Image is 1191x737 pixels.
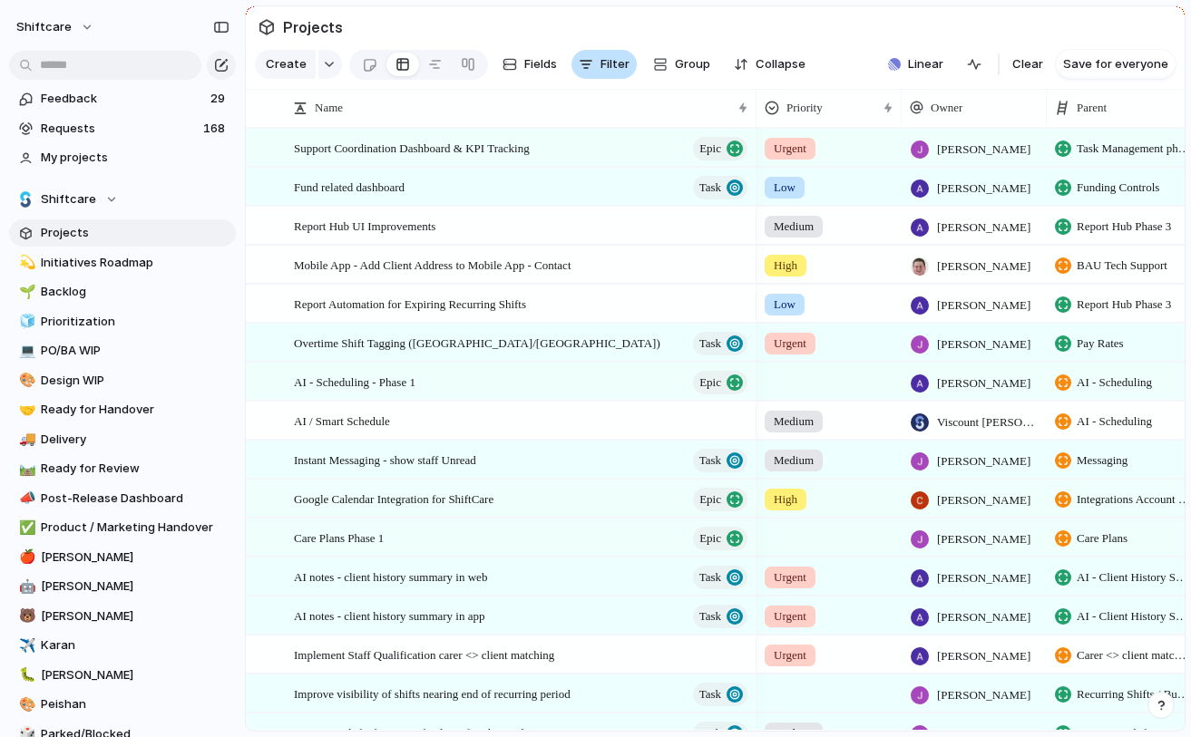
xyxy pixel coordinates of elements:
[693,527,747,550] button: Epic
[41,490,229,508] span: Post-Release Dashboard
[1077,99,1107,117] span: Parent
[9,514,236,541] a: ✅Product / Marketing Handover
[1077,451,1128,470] span: Messaging
[774,296,796,314] span: Low
[19,459,32,480] div: 🛤️
[9,455,236,482] div: 🛤️Ready for Review
[19,518,32,538] div: ✅
[41,431,229,449] span: Delivery
[931,99,962,117] span: Owner
[1077,296,1171,314] span: Report Hub Phase 3
[16,342,34,360] button: 💻
[9,544,236,571] a: 🍎[PERSON_NAME]
[41,607,229,625] span: [PERSON_NAME]
[693,488,747,511] button: Epic
[9,367,236,394] a: 🎨Design WIP
[16,372,34,390] button: 🎨
[9,115,236,142] a: Requests168
[699,370,721,395] span: Epic
[774,335,806,353] span: Urgent
[1077,373,1152,392] span: AI - Scheduling
[524,55,557,73] span: Fields
[41,90,205,108] span: Feedback
[1077,179,1159,197] span: Funding Controls
[1077,218,1171,236] span: Report Hub Phase 3
[1077,490,1191,509] span: Integrations Account / HR / Payroll / EVV / Other
[1077,140,1191,158] span: Task Management phase 1
[937,491,1030,509] span: [PERSON_NAME]
[294,215,435,236] span: Report Hub UI Improvements
[19,488,32,509] div: 📣
[41,577,229,596] span: [PERSON_NAME]
[9,603,236,630] a: 🐻[PERSON_NAME]
[1077,568,1191,587] span: AI - Client History Summaries
[693,449,747,472] button: Task
[774,607,806,625] span: Urgent
[774,451,814,470] span: Medium
[294,449,476,470] span: Instant Messaging - show staff Unread
[41,190,96,208] span: Shiftcare
[16,490,34,508] button: 📣
[937,452,1030,470] span: [PERSON_NAME]
[9,278,236,305] a: 🌱Backlog
[41,695,229,713] span: Peishan
[266,55,307,73] span: Create
[774,257,797,275] span: High
[774,218,814,236] span: Medium
[9,396,236,423] div: 🤝Ready for Handover
[1077,607,1191,625] span: AI - Client History Summaries
[1063,55,1168,73] span: Save for everyone
[294,644,554,664] span: Implement Staff Qualification carer <> client matching
[693,176,747,199] button: Task
[19,311,32,332] div: 🧊
[9,308,236,335] a: 🧊Prioritization
[294,332,660,353] span: Overtime Shift Tagging ([GEOGRAPHIC_DATA]/[GEOGRAPHIC_DATA])
[693,566,747,589] button: Task
[19,664,32,685] div: 🐛
[937,530,1030,548] span: [PERSON_NAME]
[41,519,229,537] span: Product / Marketing Handover
[294,410,390,431] span: AI / Smart Schedule
[255,50,316,79] button: Create
[9,426,236,453] a: 🚚Delivery
[16,666,34,684] button: 🐛
[19,577,32,597] div: 🤖
[16,283,34,301] button: 🌱
[1077,412,1152,431] span: AI - Scheduling
[41,149,229,167] span: My projects
[774,179,796,197] span: Low
[9,485,236,512] div: 📣Post-Release Dashboard
[937,296,1030,315] span: [PERSON_NAME]
[774,646,806,664] span: Urgent
[9,85,236,112] a: Feedback29
[41,401,229,419] span: Ready for Handover
[294,371,415,392] span: AI - Scheduling - Phase 1
[16,401,34,419] button: 🤝
[294,527,384,548] span: Care Plans Phase 1
[699,682,721,707] span: Task
[675,55,710,73] span: Group
[41,283,229,301] span: Backlog
[937,569,1030,587] span: [PERSON_NAME]
[41,636,229,655] span: Karan
[16,460,34,478] button: 🛤️
[937,686,1030,704] span: [PERSON_NAME]
[9,144,236,171] a: My projects
[937,335,1030,354] span: [PERSON_NAME]
[41,342,229,360] span: PO/BA WIP
[699,565,721,590] span: Task
[294,254,571,275] span: Mobile App - Add Client Address to Mobile App - Contact
[9,337,236,364] a: 💻PO/BA WIP
[881,51,951,78] button: Linear
[9,249,236,276] a: 💫Initiatives Roadmap
[9,632,236,659] a: ✈️Karan
[19,606,32,626] div: 🐻
[19,694,32,715] div: 🎨
[19,400,32,421] div: 🤝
